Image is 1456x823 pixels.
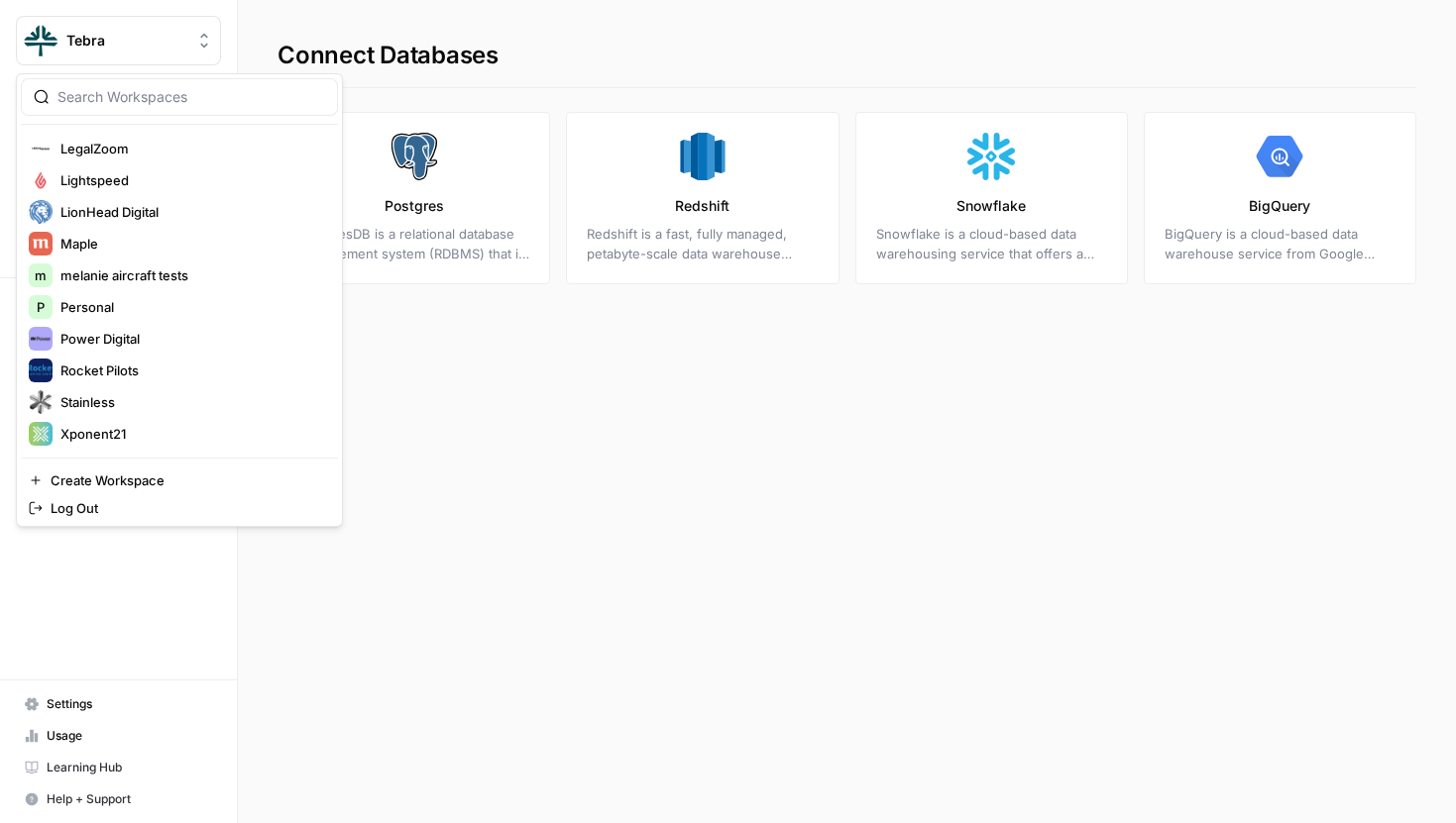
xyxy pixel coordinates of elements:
[1249,196,1310,216] p: BigQuery
[278,112,550,284] a: PostgresPostgresDB is a relational database management system (RDBMS) that is used to store and r...
[21,494,338,522] a: Log Out
[60,297,322,317] span: Personal
[16,73,343,527] div: Workspace: Tebra
[60,329,322,349] span: Power Digital
[16,752,221,783] a: Learning Hub
[29,200,53,224] img: LionHead Digital Logo
[29,390,53,414] img: Stainless Logo
[60,265,322,285] span: melanie aircraft tests
[1165,224,1396,263] p: BigQuery is a cloud-based data warehouse service from Google Cloud Platform. It is designed to ha...
[298,224,529,263] p: PostgresDB is a relational database management system (RDBMS) that is used to store and retrieve ...
[956,196,1026,216] p: Snowflake
[60,202,322,222] span: LionHead Digital
[60,424,322,444] span: Xponent21
[29,168,53,192] img: Lightspeed Logo
[66,31,186,51] span: Tebra
[876,224,1107,263] p: Snowflake is a cloud-based data warehousing service that offers a unique and innovative approach ...
[29,137,53,160] img: LegalZoom Logo
[16,720,221,752] a: Usage
[47,759,212,776] span: Learning Hub
[16,16,221,65] button: Workspace: Tebra
[587,224,818,263] p: Redshift is a fast, fully managed, petabyte-scale data warehouse service that makes it simple and...
[60,170,322,190] span: Lightspeed
[385,196,444,216] p: Postgres
[855,112,1128,284] a: SnowflakeSnowflake is a cloud-based data warehousing service that offers a unique and innovative ...
[29,232,53,256] img: Maple Logo
[1144,112,1416,284] a: BigQueryBigQuery is a cloud-based data warehouse service from Google Cloud Platform. It is design...
[60,360,322,380] span: Rocket Pilots
[60,234,322,254] span: Maple
[29,327,53,351] img: Power Digital Logo
[51,498,322,518] span: Log Out
[47,790,212,808] span: Help + Support
[60,139,322,158] span: LegalZoom
[566,112,839,284] a: RedshiftRedshift is a fast, fully managed, petabyte-scale data warehouse service that makes it si...
[35,265,47,285] span: m
[47,695,212,713] span: Settings
[57,87,325,107] input: Search Workspaces
[29,422,53,446] img: Xponent21 Logo
[37,297,45,317] span: P
[60,392,322,412] span: Stainless
[47,727,212,745] span: Usage
[29,359,53,382] img: Rocket Pilots Logo
[675,196,729,216] p: Redshift
[23,23,58,58] img: Tebra Logo
[51,470,322,490] span: Create Workspace
[21,466,338,494] a: Create Workspace
[16,783,221,815] button: Help + Support
[16,688,221,720] a: Settings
